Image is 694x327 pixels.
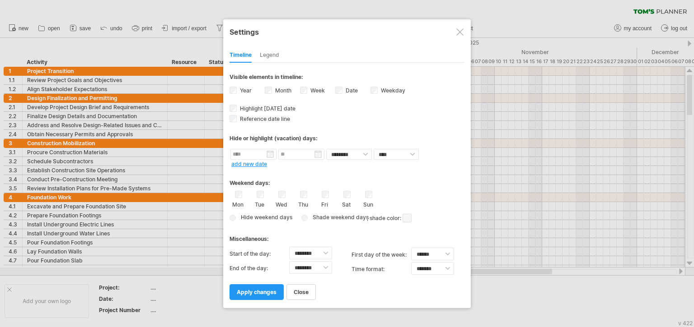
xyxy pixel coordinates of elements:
[230,284,284,300] a: apply changes
[238,214,292,221] span: Hide weekend days
[230,171,464,189] div: Weekend days:
[352,248,411,262] label: first day of the week:
[309,87,325,94] label: Week
[309,214,369,221] span: Shade weekend days
[238,105,295,112] span: Highlight [DATE] date
[230,74,464,83] div: Visible elements in timeline:
[362,199,374,208] label: Sun
[297,199,309,208] label: Thu
[273,87,291,94] label: Month
[403,214,412,222] span: click here to change the shade color
[230,247,289,261] label: Start of the day:
[344,87,358,94] label: Date
[276,199,287,208] label: Wed
[286,284,316,300] a: close
[367,213,412,224] span: , shade color:
[237,289,277,295] span: apply changes
[232,199,244,208] label: Mon
[294,289,309,295] span: close
[230,48,252,63] div: Timeline
[230,261,289,276] label: End of the day:
[230,23,464,40] div: Settings
[260,48,279,63] div: Legend
[230,135,464,142] div: Hide or highlight (vacation) days:
[230,227,464,244] div: Miscellaneous:
[379,87,405,94] label: Weekday
[341,199,352,208] label: Sat
[319,199,330,208] label: Fri
[238,87,252,94] label: Year
[352,262,411,276] label: Time format:
[231,161,267,167] a: add new date
[238,115,290,122] span: Reference date line
[254,199,265,208] label: Tue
